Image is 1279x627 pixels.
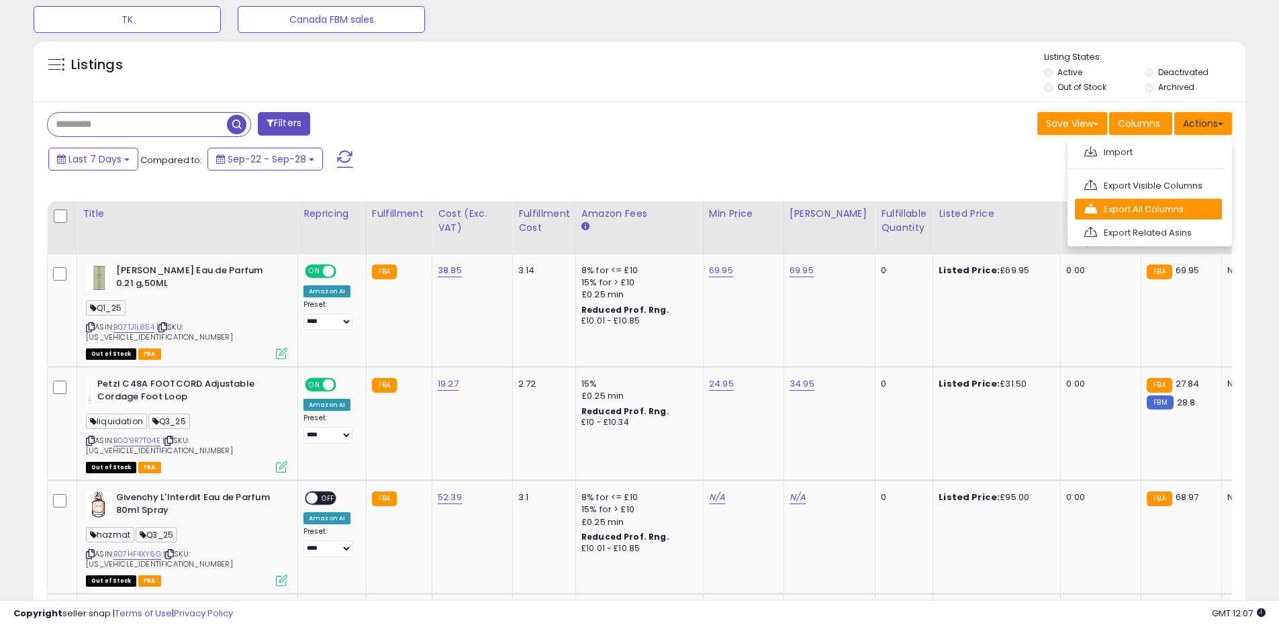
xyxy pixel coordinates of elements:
[581,543,693,554] div: £10.01 - £10.85
[372,491,397,506] small: FBA
[939,378,1050,390] div: £31.50
[1177,396,1196,409] span: 28.8
[581,264,693,277] div: 8% for <= £10
[372,207,426,221] div: Fulfillment
[238,6,425,33] button: Canada FBM sales
[581,503,693,516] div: 15% for > £10
[303,527,356,557] div: Preset:
[581,316,693,327] div: £10.01 - £10.85
[1176,377,1200,390] span: 27.84
[372,264,397,279] small: FBA
[1176,491,1199,503] span: 68.97
[303,300,356,330] div: Preset:
[228,152,306,166] span: Sep-22 - Sep-28
[303,512,350,524] div: Amazon AI
[34,6,221,33] button: TK
[581,516,693,528] div: £0.25 min
[86,348,136,360] span: All listings that are currently out of stock and unavailable for purchase on Amazon
[709,207,778,221] div: Min Price
[581,390,693,402] div: £0.25 min
[86,548,233,569] span: | SKU: [US_VEHICLE_IDENTIFICATION_NUMBER]
[113,435,160,446] a: B009R7T04E
[581,417,693,428] div: £10 - £10.34
[438,207,507,235] div: Cost (Exc. VAT)
[1075,175,1222,196] a: Export Visible Columns
[1176,264,1200,277] span: 69.95
[790,207,869,221] div: [PERSON_NAME]
[939,491,1050,503] div: £95.00
[174,607,233,620] a: Privacy Policy
[68,152,122,166] span: Last 7 Days
[86,491,113,518] img: 41aBf91b+1L._SL40_.jpg
[116,491,279,520] b: Givenchy L'Interdit Eau de Parfum 80ml Spray
[148,414,190,429] span: Q3_25
[86,527,134,542] span: hazmat
[1158,66,1209,78] label: Deactivated
[1066,378,1131,390] div: 0.00
[1227,378,1272,390] div: N/A
[881,378,922,390] div: 0
[1158,81,1194,93] label: Archived
[1057,66,1082,78] label: Active
[1147,378,1172,393] small: FBA
[939,491,1000,503] b: Listed Price:
[709,264,733,277] a: 69.95
[438,491,462,504] a: 52.39
[86,264,113,291] img: 31fJ+RPGSHL._SL40_.jpg
[86,435,233,455] span: | SKU: [US_VEHICLE_IDENTIFICATION_NUMBER]
[881,491,922,503] div: 0
[86,575,136,587] span: All listings that are currently out of stock and unavailable for purchase on Amazon
[581,207,698,221] div: Amazon Fees
[86,300,126,316] span: Q1_25
[790,377,814,391] a: 34.95
[86,264,287,358] div: ASIN:
[939,377,1000,390] b: Listed Price:
[518,491,565,503] div: 3.1
[334,379,356,391] span: OFF
[303,399,350,411] div: Amazon AI
[303,414,356,444] div: Preset:
[518,207,570,235] div: Fulfillment Cost
[258,112,310,136] button: Filters
[71,56,123,75] h5: Listings
[1109,112,1172,135] button: Columns
[86,414,147,429] span: liquidation
[581,531,669,542] b: Reduced Prof. Rng.
[939,207,1055,221] div: Listed Price
[97,378,260,406] b: Petzl C48A FOOTCORD Adjustable Cordage Foot Loop
[116,264,279,293] b: [PERSON_NAME] Eau de Parfum 0.21 g,50ML
[13,607,62,620] strong: Copyright
[581,378,693,390] div: 15%
[115,607,172,620] a: Terms of Use
[581,221,589,233] small: Amazon Fees.
[138,462,161,473] span: FBA
[581,277,693,289] div: 15% for > £10
[140,154,202,166] span: Compared to:
[438,377,459,391] a: 19.27
[790,491,806,504] a: N/A
[1037,112,1107,135] button: Save View
[372,378,397,393] small: FBA
[709,491,725,504] a: N/A
[136,527,177,542] span: Q3_25
[581,304,669,316] b: Reduced Prof. Rng.
[334,266,356,277] span: OFF
[1212,607,1266,620] span: 2025-10-6 12:07 GMT
[1227,491,1272,503] div: N/A
[581,289,693,301] div: £0.25 min
[939,264,1000,277] b: Listed Price:
[48,148,138,171] button: Last 7 Days
[306,266,323,277] span: ON
[86,462,136,473] span: All listings that are currently out of stock and unavailable for purchase on Amazon
[303,207,361,221] div: Repricing
[881,264,922,277] div: 0
[709,377,734,391] a: 24.95
[86,322,233,342] span: | SKU: [US_VEHICLE_IDENTIFICATION_NUMBER]
[86,491,287,585] div: ASIN:
[1057,81,1106,93] label: Out of Stock
[939,264,1050,277] div: £69.95
[438,264,462,277] a: 38.85
[518,264,565,277] div: 3.14
[1066,207,1135,249] div: Shipping Costs (Exc. VAT)
[138,348,161,360] span: FBA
